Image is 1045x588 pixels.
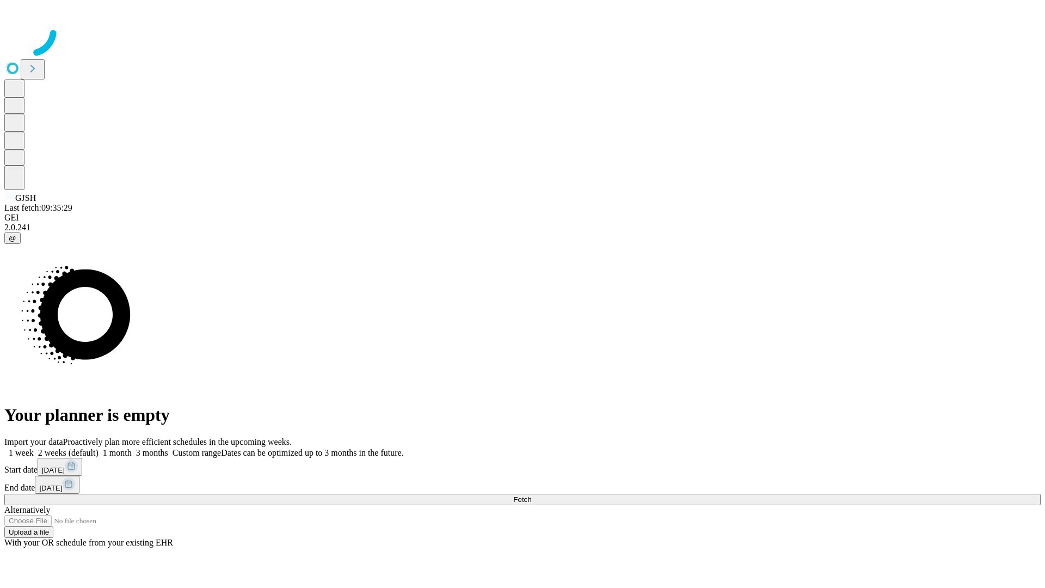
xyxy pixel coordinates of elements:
[4,203,72,212] span: Last fetch: 09:35:29
[38,448,99,457] span: 2 weeks (default)
[63,437,292,446] span: Proactively plan more efficient schedules in the upcoming weeks.
[173,448,221,457] span: Custom range
[42,466,65,474] span: [DATE]
[136,448,168,457] span: 3 months
[221,448,403,457] span: Dates can be optimized up to 3 months in the future.
[9,448,34,457] span: 1 week
[4,476,1041,494] div: End date
[4,405,1041,425] h1: Your planner is empty
[4,213,1041,223] div: GEI
[4,458,1041,476] div: Start date
[4,437,63,446] span: Import your data
[38,458,82,476] button: [DATE]
[9,234,16,242] span: @
[4,526,53,538] button: Upload a file
[4,223,1041,232] div: 2.0.241
[4,505,50,514] span: Alternatively
[103,448,132,457] span: 1 month
[15,193,36,203] span: GJSH
[39,484,62,492] span: [DATE]
[4,538,173,547] span: With your OR schedule from your existing EHR
[4,494,1041,505] button: Fetch
[513,495,531,504] span: Fetch
[4,232,21,244] button: @
[35,476,79,494] button: [DATE]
